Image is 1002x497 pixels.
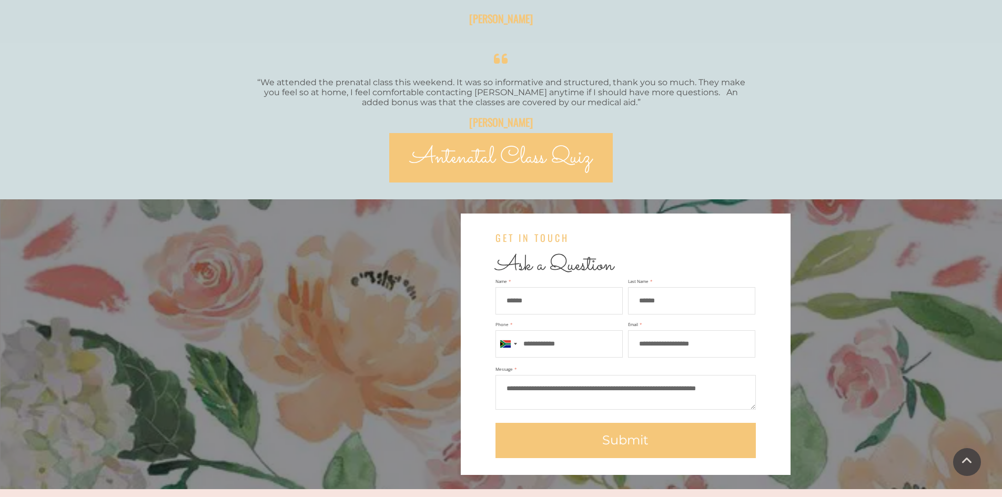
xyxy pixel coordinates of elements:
span: Ask a Question [495,249,614,281]
a: Submit [495,423,756,458]
span: Phone [495,322,623,327]
span: [PERSON_NAME] [469,114,533,130]
textarea: Message [495,375,756,410]
input: Phone [495,330,623,358]
span: [PERSON_NAME] [469,11,533,26]
span: Email [628,322,756,327]
span: Antenatal Class Quiz [410,140,592,175]
input: Name [495,287,623,315]
input: Last Name [628,287,756,315]
span: “We attended the prenatal class this weekend. It was so informative and structured, thank you so ... [257,77,745,107]
a: Scroll To Top [953,448,981,476]
span: G E T I N T O U C H [495,231,567,245]
span: Last Name [628,279,756,283]
span: Message [495,367,756,371]
a: Antenatal Class Quiz [389,133,613,182]
button: Selected country [496,331,520,357]
input: Email [628,330,756,358]
span: Name [495,279,623,283]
